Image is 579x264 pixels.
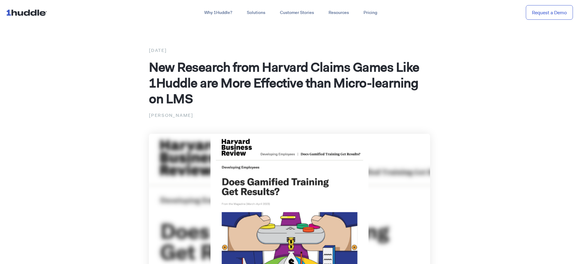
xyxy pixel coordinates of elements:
p: [PERSON_NAME] [149,111,430,119]
div: [DATE] [149,46,430,54]
a: Customer Stories [273,7,321,18]
a: Pricing [356,7,384,18]
a: Resources [321,7,356,18]
a: Solutions [240,7,273,18]
span: New Research from Harvard Claims Games Like 1Huddle are More Effective than Micro-learning on LMS [149,59,419,107]
img: ... [6,7,50,18]
a: Request a Demo [526,5,573,20]
a: Why 1Huddle? [197,7,240,18]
